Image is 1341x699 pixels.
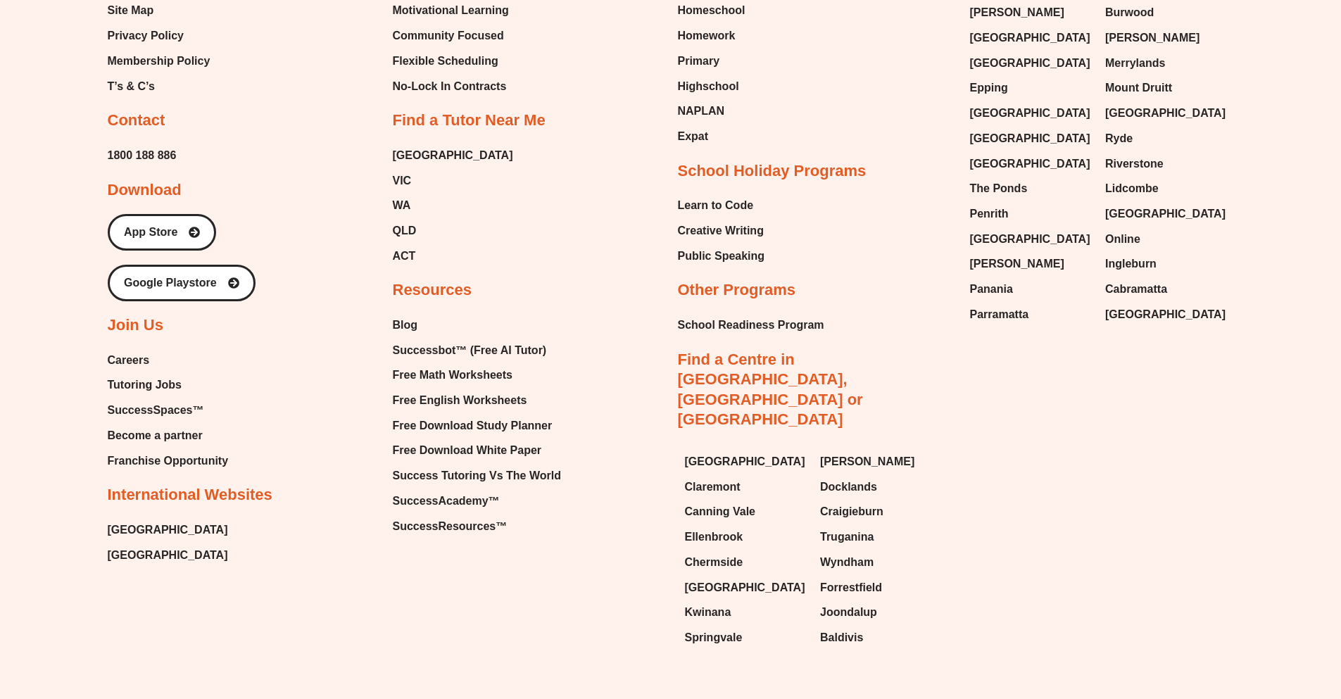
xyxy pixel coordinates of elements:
a: [GEOGRAPHIC_DATA] [393,145,513,166]
a: Craigieburn [820,501,942,522]
a: Wyndham [820,552,942,573]
span: [PERSON_NAME] [820,451,914,472]
span: [PERSON_NAME] [970,253,1064,275]
a: Franchise Opportunity [108,451,229,472]
a: Ingleburn [1105,253,1227,275]
span: Penrith [970,203,1009,225]
span: NAPLAN [678,101,725,122]
span: Online [1105,229,1140,250]
h2: Other Programs [678,280,796,301]
span: Chermside [685,552,743,573]
a: SuccessResources™ [393,516,561,537]
a: [PERSON_NAME] [970,2,1092,23]
span: Lidcombe [1105,178,1159,199]
a: Forrestfield [820,577,942,598]
a: Truganina [820,527,942,548]
a: Membership Policy [108,51,210,72]
a: Cabramatta [1105,279,1227,300]
h2: Download [108,180,182,201]
a: Burwood [1105,2,1227,23]
a: Ryde [1105,128,1227,149]
span: Free Download White Paper [393,440,542,461]
span: Community Focused [393,25,504,46]
a: NAPLAN [678,101,745,122]
span: Learn to Code [678,195,754,216]
a: Riverstone [1105,153,1227,175]
span: The Ponds [970,178,1028,199]
h2: Contact [108,111,165,131]
a: Parramatta [970,304,1092,325]
a: Merrylands [1105,53,1227,74]
a: Penrith [970,203,1092,225]
span: 1800 188 886 [108,145,177,166]
a: Lidcombe [1105,178,1227,199]
a: [GEOGRAPHIC_DATA] [970,153,1092,175]
span: SuccessSpaces™ [108,400,204,421]
a: Tutoring Jobs [108,374,229,396]
a: QLD [393,220,513,241]
span: Blog [393,315,418,336]
span: Creative Writing [678,220,764,241]
span: Public Speaking [678,246,765,267]
span: Free English Worksheets [393,390,527,411]
span: T’s & C’s [108,76,155,97]
a: Privacy Policy [108,25,210,46]
span: [GEOGRAPHIC_DATA] [1105,304,1226,325]
a: [GEOGRAPHIC_DATA] [685,577,807,598]
a: No-Lock In Contracts [393,76,512,97]
a: Blog [393,315,561,336]
span: [GEOGRAPHIC_DATA] [685,577,805,598]
a: ACT [393,246,513,267]
span: Forrestfield [820,577,882,598]
span: [GEOGRAPHIC_DATA] [970,53,1090,74]
a: [GEOGRAPHIC_DATA] [108,519,228,541]
span: [PERSON_NAME] [970,2,1064,23]
a: [PERSON_NAME] [970,253,1092,275]
a: Become a partner [108,425,229,446]
a: Springvale [685,627,807,648]
h2: Join Us [108,315,163,336]
a: Free Math Worksheets [393,365,561,386]
span: School Readiness Program [678,315,824,336]
span: Canning Vale [685,501,755,522]
a: Flexible Scheduling [393,51,512,72]
span: Free Math Worksheets [393,365,512,386]
a: Free Download White Paper [393,440,561,461]
span: Epping [970,77,1008,99]
h2: Find a Tutor Near Me [393,111,546,131]
a: Find a Centre in [GEOGRAPHIC_DATA], [GEOGRAPHIC_DATA] or [GEOGRAPHIC_DATA] [678,351,863,429]
a: Careers [108,350,229,371]
a: Success Tutoring Vs The World [393,465,561,486]
a: [GEOGRAPHIC_DATA] [970,53,1092,74]
a: App Store [108,214,216,251]
a: [GEOGRAPHIC_DATA] [1105,304,1227,325]
a: Learn to Code [678,195,765,216]
a: Mount Druitt [1105,77,1227,99]
span: WA [393,195,411,216]
span: Primary [678,51,720,72]
span: [GEOGRAPHIC_DATA] [970,128,1090,149]
a: The Ponds [970,178,1092,199]
span: [GEOGRAPHIC_DATA] [685,451,805,472]
a: Docklands [820,477,942,498]
span: Tutoring Jobs [108,374,182,396]
span: Cabramatta [1105,279,1167,300]
a: [GEOGRAPHIC_DATA] [970,103,1092,124]
a: Baldivis [820,627,942,648]
span: Kwinana [685,602,731,623]
a: Epping [970,77,1092,99]
span: VIC [393,170,412,191]
span: Craigieburn [820,501,883,522]
span: Become a partner [108,425,203,446]
a: Chermside [685,552,807,573]
a: SuccessAcademy™ [393,491,561,512]
a: [GEOGRAPHIC_DATA] [685,451,807,472]
a: [GEOGRAPHIC_DATA] [1105,103,1227,124]
a: [PERSON_NAME] [820,451,942,472]
span: Truganina [820,527,874,548]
